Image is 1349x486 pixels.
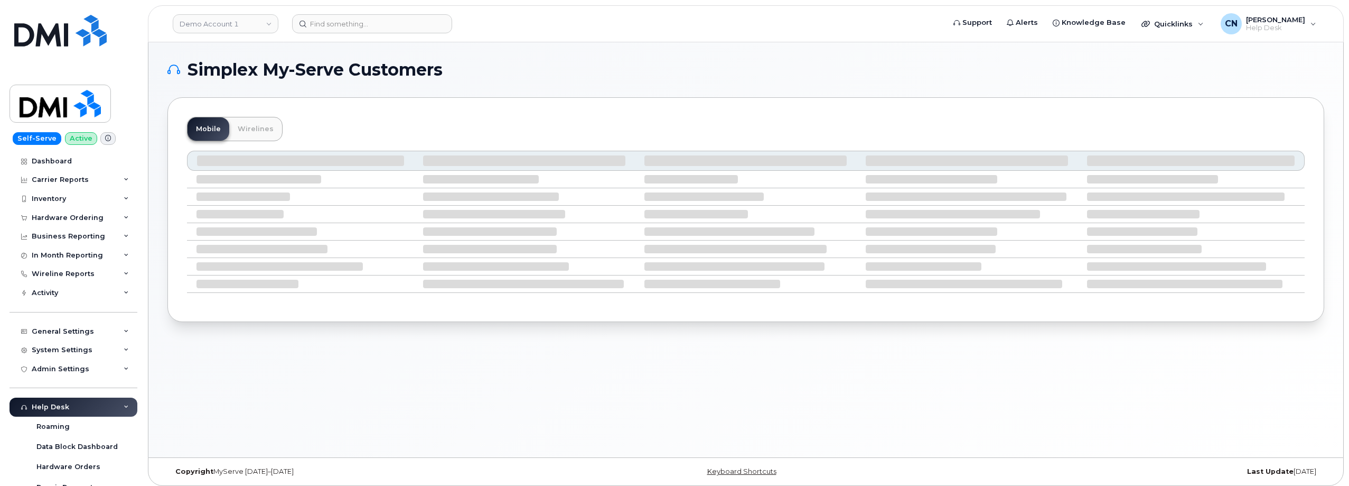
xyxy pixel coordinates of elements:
[175,467,213,475] strong: Copyright
[167,467,553,476] div: MyServe [DATE]–[DATE]
[1247,467,1294,475] strong: Last Update
[188,117,229,141] a: Mobile
[939,467,1324,476] div: [DATE]
[229,117,282,141] a: Wirelines
[707,467,776,475] a: Keyboard Shortcuts
[188,62,443,78] span: Simplex My-Serve Customers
